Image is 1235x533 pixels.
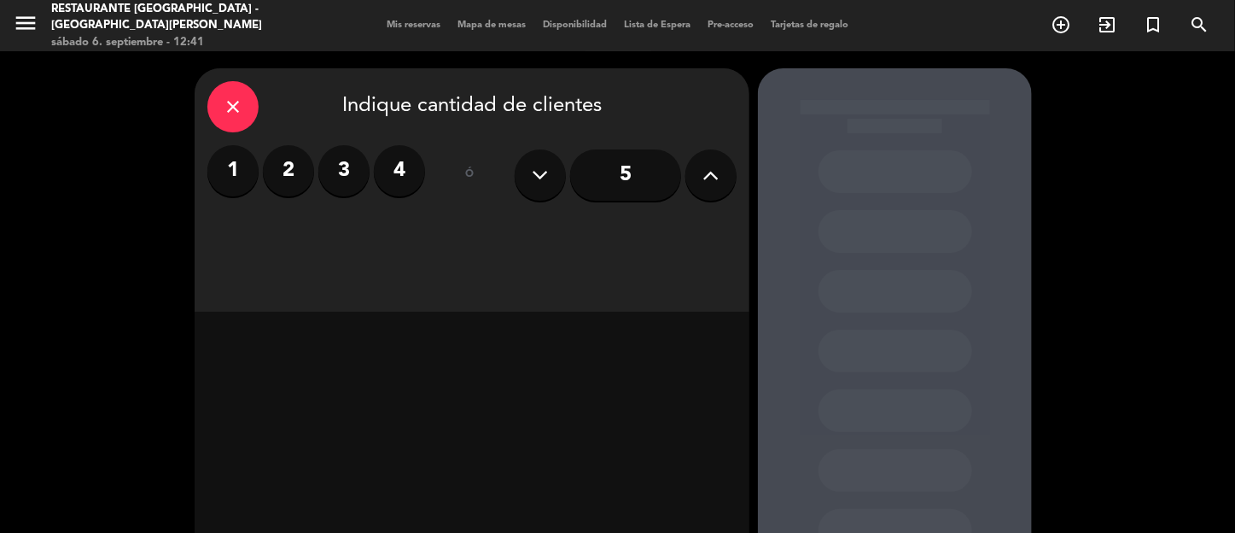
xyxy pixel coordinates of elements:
div: Restaurante [GEOGRAPHIC_DATA] - [GEOGRAPHIC_DATA][PERSON_NAME] [51,1,296,34]
i: close [223,97,243,117]
i: exit_to_app [1097,15,1117,35]
span: Mapa de mesas [449,20,534,30]
i: menu [13,10,38,36]
span: Pre-acceso [699,20,762,30]
span: Tarjetas de regalo [762,20,857,30]
label: 1 [207,145,259,196]
div: Indique cantidad de clientes [207,81,737,132]
div: ó [442,145,498,205]
button: menu [13,10,38,42]
label: 3 [318,145,370,196]
span: Disponibilidad [534,20,615,30]
span: Mis reservas [378,20,449,30]
label: 4 [374,145,425,196]
span: Lista de Espera [615,20,699,30]
label: 2 [263,145,314,196]
i: turned_in_not [1143,15,1163,35]
div: sábado 6. septiembre - 12:41 [51,34,296,51]
i: add_circle_outline [1051,15,1071,35]
i: search [1189,15,1209,35]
